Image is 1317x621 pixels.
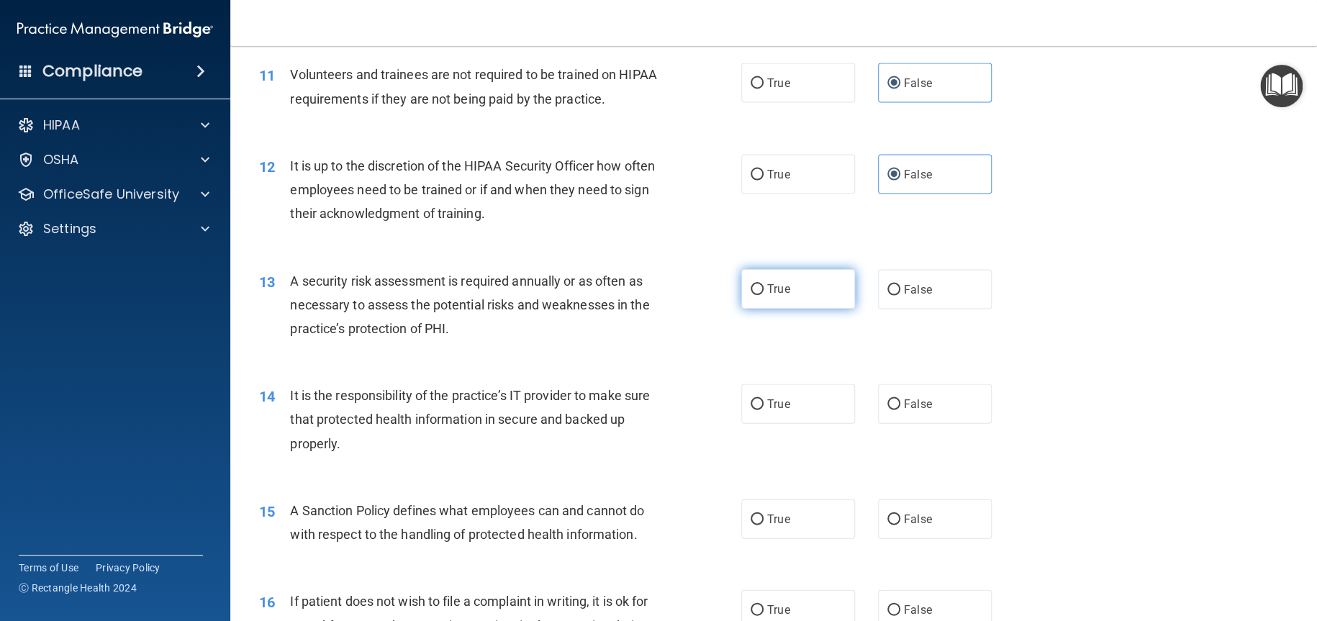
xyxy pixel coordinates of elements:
input: False [887,399,900,409]
span: False [904,602,932,616]
p: OSHA [43,151,79,168]
input: True [751,399,764,409]
input: True [751,169,764,180]
input: True [751,604,764,615]
span: True [767,396,789,410]
p: OfficeSafe University [43,186,179,203]
span: 15 [259,503,275,520]
input: False [887,169,900,180]
input: True [751,284,764,295]
p: HIPAA [43,117,80,134]
span: False [904,512,932,525]
span: False [904,167,932,181]
a: OfficeSafe University [17,186,209,203]
span: 14 [259,388,275,405]
span: 12 [259,158,275,176]
span: Volunteers and trainees are not required to be trained on HIPAA requirements if they are not bein... [290,67,656,106]
span: A Sanction Policy defines what employees can and cannot do with respect to the handling of protec... [290,503,644,542]
span: 13 [259,273,275,291]
span: True [767,282,789,296]
input: False [887,78,900,89]
span: True [767,602,789,616]
a: OSHA [17,151,209,168]
span: It is the responsibility of the practice’s IT provider to make sure that protected health informa... [290,388,650,450]
span: True [767,167,789,181]
p: Settings [43,220,96,237]
input: True [751,78,764,89]
span: False [904,282,932,296]
span: A security risk assessment is required annually or as often as necessary to assess the potential ... [290,273,649,336]
h4: Compliance [42,61,142,81]
img: PMB logo [17,15,213,44]
span: True [767,512,789,525]
input: False [887,284,900,295]
input: False [887,604,900,615]
span: False [904,396,932,410]
button: Open Resource Center [1260,65,1303,107]
span: Ⓒ Rectangle Health 2024 [19,581,137,595]
input: True [751,514,764,525]
span: False [904,76,932,89]
a: HIPAA [17,117,209,134]
a: Privacy Policy [96,561,160,575]
span: True [767,76,789,89]
span: 11 [259,67,275,84]
a: Settings [17,220,209,237]
span: It is up to the discretion of the HIPAA Security Officer how often employees need to be trained o... [290,158,655,221]
input: False [887,514,900,525]
span: 16 [259,594,275,611]
a: Terms of Use [19,561,78,575]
